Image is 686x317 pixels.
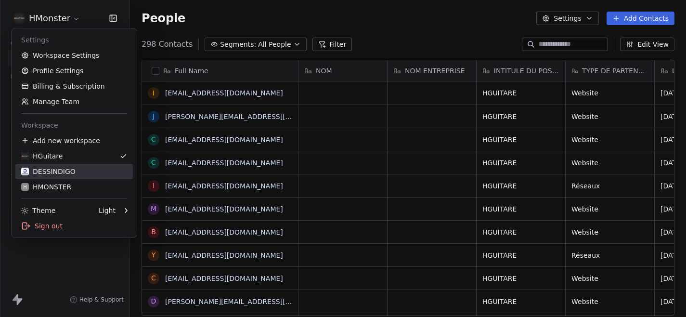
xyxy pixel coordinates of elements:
div: Full Name [142,60,298,81]
span: Sales [7,119,32,134]
div: b [151,227,156,237]
span: HGUITARE [482,158,559,168]
span: Website [571,274,648,283]
span: HMonster [29,12,70,25]
a: [EMAIL_ADDRESS][DOMAIN_NAME] [165,205,283,213]
div: HGuitare [21,151,63,161]
span: INTITULE DU POSTE [494,66,559,76]
span: Website [571,88,648,98]
a: Billing & Subscription [15,79,133,94]
div: NOM [298,60,387,81]
div: NOM ENTREPRISE [388,60,476,81]
span: Segments: [220,40,256,50]
span: Help & Support [79,296,124,304]
span: Website [571,204,648,214]
span: HGUITARE [482,251,559,260]
div: Theme [21,206,55,215]
button: Settings [536,12,598,25]
div: Settings [15,32,133,48]
span: HGUITARE [482,112,559,121]
span: Réseaux [571,251,648,260]
span: Réseaux [571,181,648,191]
div: i [153,88,155,98]
span: HGUITARE [482,135,559,145]
a: [EMAIL_ADDRESS][DOMAIN_NAME] [165,89,283,97]
a: Manage Team [15,94,133,109]
img: HG1.jpg [13,13,25,24]
button: Add Contacts [607,12,674,25]
a: [EMAIL_ADDRESS][DOMAIN_NAME] [165,275,283,282]
span: HGUITARE [482,297,559,306]
a: Workspace Settings [15,48,133,63]
span: Website [571,112,648,121]
div: Workspace [15,118,133,133]
span: People [142,11,185,26]
span: Full Name [175,66,208,76]
div: j [153,111,155,121]
a: [EMAIL_ADDRESS][DOMAIN_NAME] [165,251,283,259]
span: Website [571,227,648,237]
div: c [151,158,156,168]
div: grid [142,81,298,316]
a: [EMAIL_ADDRESS][DOMAIN_NAME] [165,136,283,144]
a: [PERSON_NAME][EMAIL_ADDRESS][DOMAIN_NAME] [165,298,339,305]
span: Website [571,135,648,145]
button: Filter [312,38,352,51]
span: NOM [316,66,332,76]
span: HGUITARE [482,181,559,191]
div: INTITULE DU POSTE [477,60,565,81]
div: TYPE DE PARTENARIAT [566,60,654,81]
div: c [151,134,156,145]
span: 298 Contacts [142,39,193,50]
span: Tools [7,170,30,184]
span: Contacts [6,36,42,51]
span: HGUITARE [482,204,559,214]
div: m [151,204,156,214]
div: Sign out [15,218,133,234]
a: [PERSON_NAME][EMAIL_ADDRESS][DOMAIN_NAME] [165,113,339,120]
span: HGUITARE [482,88,559,98]
div: i [153,181,155,191]
a: Profile Settings [15,63,133,79]
a: [EMAIL_ADDRESS][DOMAIN_NAME] [165,228,283,236]
img: HG1.jpg [21,152,29,160]
span: Website [571,158,648,168]
div: y [152,250,156,260]
div: HMONSTER [21,182,71,192]
div: d [151,296,156,306]
div: DESSINDIGO [21,167,76,176]
div: c [151,273,156,283]
span: HGUITARE [482,274,559,283]
span: Marketing [6,69,46,84]
a: [EMAIL_ADDRESS][DOMAIN_NAME] [165,182,283,190]
span: HGUITARE [482,227,559,237]
a: [EMAIL_ADDRESS][DOMAIN_NAME] [165,159,283,167]
span: NOM ENTREPRISE [405,66,465,76]
span: H [23,184,27,191]
button: Edit View [620,38,674,51]
span: TYPE DE PARTENARIAT [582,66,648,76]
span: Website [571,297,648,306]
img: DD.jpeg [21,168,29,175]
span: All People [258,40,291,50]
div: Add new workspace [15,133,133,148]
div: Light [99,206,116,215]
